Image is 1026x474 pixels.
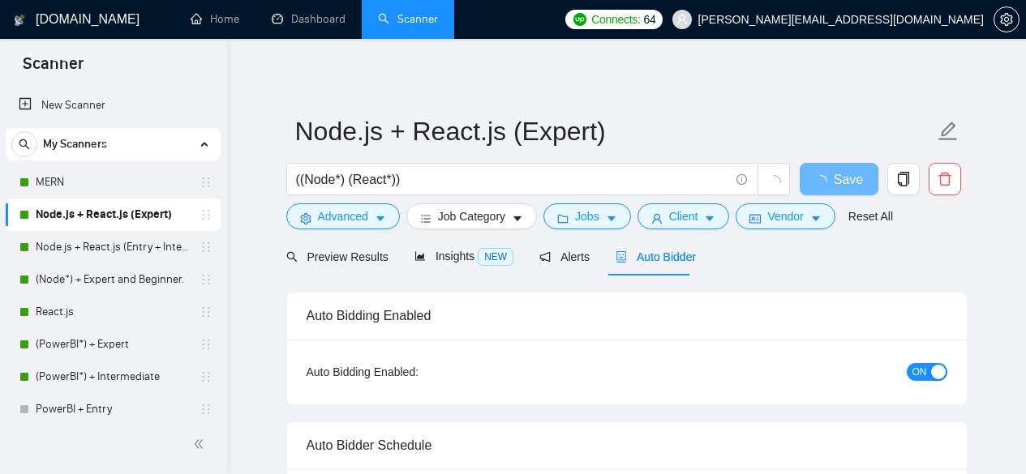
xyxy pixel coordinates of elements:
[767,207,803,225] span: Vendor
[810,212,822,224] span: caret-down
[994,6,1020,32] button: setting
[36,328,190,361] a: (PowerBI*) + Expert
[307,363,520,381] div: Auto Bidding Enabled:
[295,111,934,152] input: Scanner name...
[300,212,311,224] span: setting
[200,370,212,383] span: holder
[12,139,36,150] span: search
[814,175,834,188] span: loading
[929,172,960,186] span: delete
[36,361,190,393] a: (PowerBI*) + Intermediate
[200,176,212,189] span: holder
[644,11,656,28] span: 64
[912,363,927,381] span: ON
[375,212,386,224] span: caret-down
[888,172,919,186] span: copy
[736,174,747,185] span: info-circle
[994,13,1019,26] span: setting
[539,251,551,263] span: notification
[200,338,212,351] span: holder
[200,403,212,416] span: holder
[938,121,959,142] span: edit
[575,207,599,225] span: Jobs
[36,393,190,425] a: PowerBI + Entry
[887,163,920,195] button: copy
[11,131,37,157] button: search
[616,250,696,263] span: Auto Bidder
[318,207,368,225] span: Advanced
[929,163,961,195] button: delete
[19,89,208,122] a: New Scanner
[286,251,298,263] span: search
[994,13,1020,26] a: setting
[193,436,209,452] span: double-left
[296,169,729,190] input: Search Freelance Jobs...
[272,12,346,26] a: dashboardDashboard
[438,207,505,225] span: Job Category
[36,263,190,296] a: (Node*) + Expert and Beginner.
[637,203,730,229] button: userClientcaret-down
[43,128,107,160] span: My Scanners
[800,163,878,195] button: Save
[200,273,212,286] span: holder
[478,248,513,266] span: NEW
[676,14,688,25] span: user
[378,12,438,26] a: searchScanner
[200,305,212,318] span: holder
[539,250,590,263] span: Alerts
[36,296,190,328] a: React.js
[36,199,190,231] a: Node.js + React.js (Expert)
[191,12,239,26] a: homeHome
[286,203,400,229] button: settingAdvancedcaret-down
[704,212,715,224] span: caret-down
[14,7,25,33] img: logo
[736,203,835,229] button: idcardVendorcaret-down
[200,208,212,221] span: holder
[651,212,663,224] span: user
[606,212,617,224] span: caret-down
[573,13,586,26] img: upwork-logo.png
[286,250,389,263] span: Preview Results
[749,212,761,224] span: idcard
[834,169,863,190] span: Save
[200,241,212,254] span: holder
[591,11,640,28] span: Connects:
[307,293,947,339] div: Auto Bidding Enabled
[307,422,947,468] div: Auto Bidder Schedule
[36,231,190,263] a: Node.js + React.js (Entry + Intermediate)
[6,89,221,122] li: New Scanner
[414,250,513,263] span: Insights
[616,251,627,263] span: robot
[669,207,698,225] span: Client
[414,250,426,262] span: area-chart
[10,52,97,86] span: Scanner
[36,166,190,199] a: MERN
[420,212,431,224] span: bars
[557,212,569,224] span: folder
[512,212,523,224] span: caret-down
[766,175,781,190] span: loading
[406,203,537,229] button: barsJob Categorycaret-down
[543,203,631,229] button: folderJobscaret-down
[848,207,893,225] a: Reset All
